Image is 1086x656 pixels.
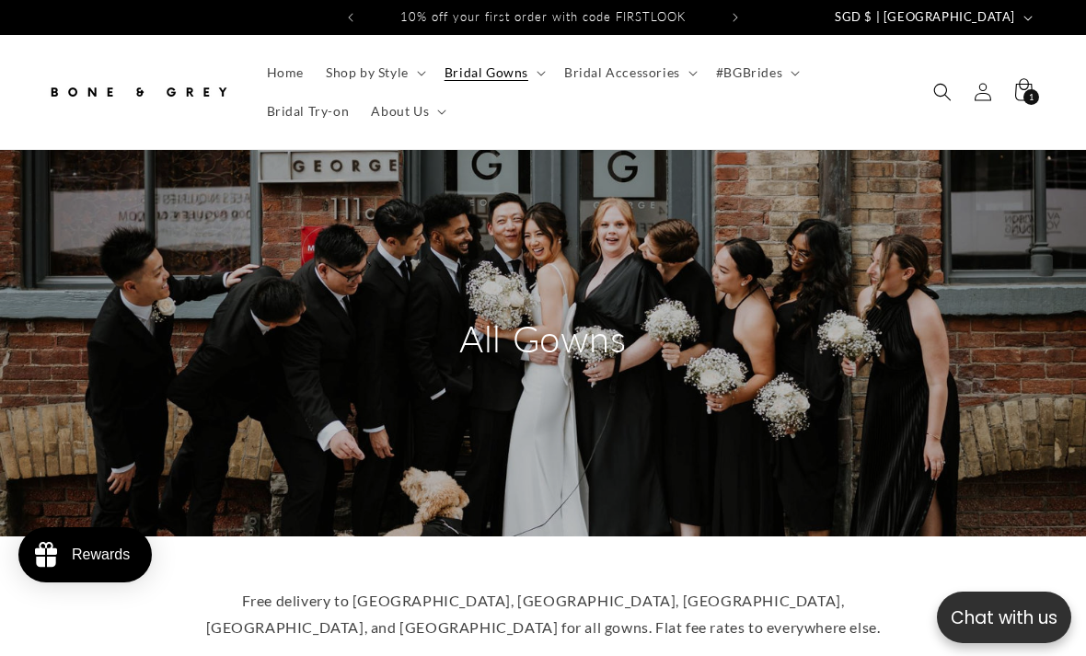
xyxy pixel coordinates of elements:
[835,8,1015,27] span: SGD $ | [GEOGRAPHIC_DATA]
[433,53,553,92] summary: Bridal Gowns
[564,64,680,81] span: Bridal Accessories
[937,592,1071,643] button: Open chatbox
[267,64,304,81] span: Home
[368,315,718,363] h2: All Gowns
[315,53,433,92] summary: Shop by Style
[256,53,315,92] a: Home
[371,103,429,120] span: About Us
[1029,89,1034,105] span: 1
[922,72,963,112] summary: Search
[400,9,686,24] span: 10% off your first order with code FIRSTLOOK
[267,103,350,120] span: Bridal Try-on
[716,64,782,81] span: #BGBrides
[72,547,130,563] div: Rewards
[937,604,1071,631] p: Chat with us
[184,588,902,641] p: Free delivery to [GEOGRAPHIC_DATA], [GEOGRAPHIC_DATA], [GEOGRAPHIC_DATA], [GEOGRAPHIC_DATA], and ...
[46,72,230,112] img: Bone and Grey Bridal
[553,53,705,92] summary: Bridal Accessories
[705,53,807,92] summary: #BGBrides
[445,64,528,81] span: Bridal Gowns
[256,92,361,131] a: Bridal Try-on
[40,65,237,120] a: Bone and Grey Bridal
[326,64,409,81] span: Shop by Style
[360,92,454,131] summary: About Us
